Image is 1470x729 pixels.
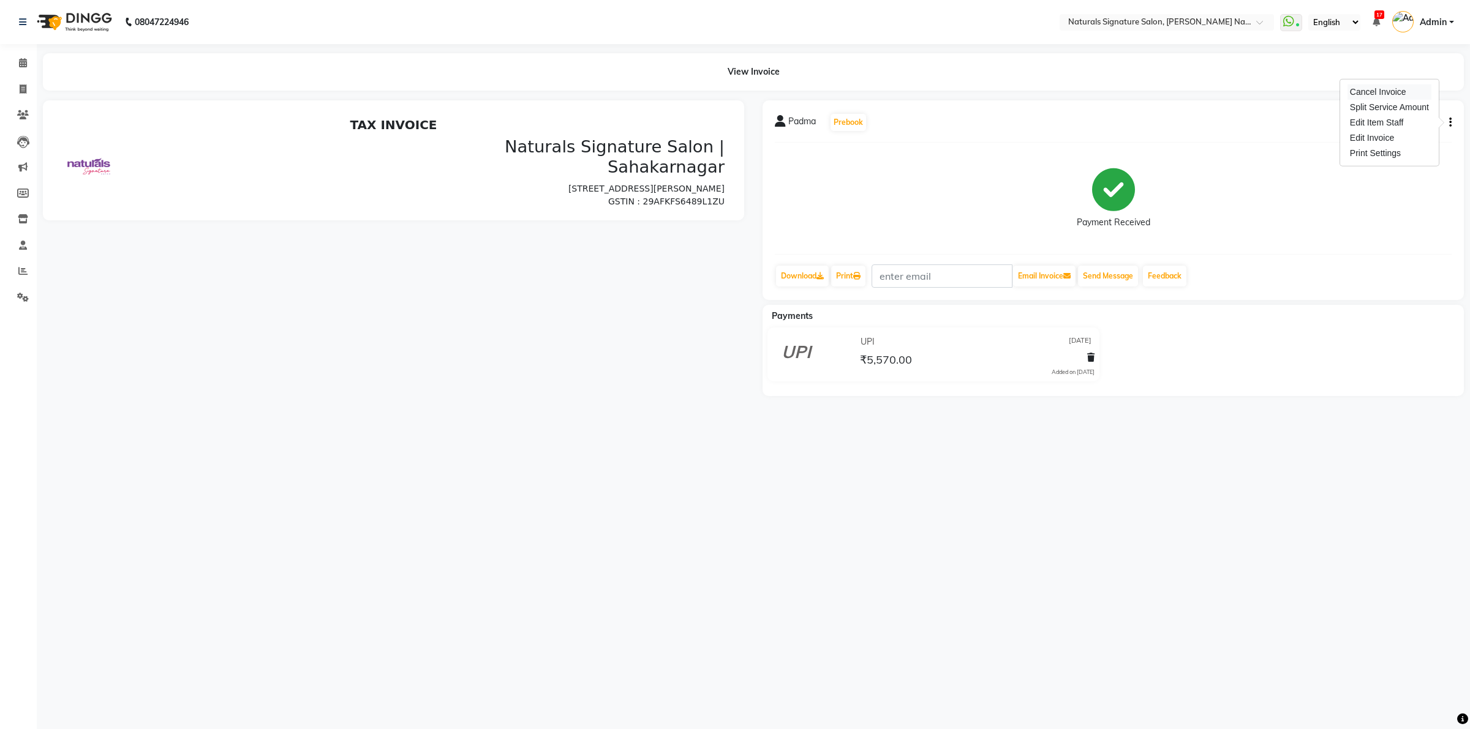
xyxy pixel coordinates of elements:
span: Admin [1420,16,1447,29]
span: Payments [772,310,813,321]
div: Print Settings [1347,146,1431,161]
span: 17 [1374,10,1384,19]
a: Feedback [1143,266,1186,286]
button: Email Invoice [1013,266,1076,286]
p: [STREET_ADDRESS][PERSON_NAME] [346,70,670,83]
h2: TAX INVOICE [7,5,669,20]
span: Padma [788,115,816,132]
p: GSTIN : 29AFKFS6489L1ZU [346,83,670,95]
a: 17 [1373,17,1380,28]
div: Payment Received [1077,216,1150,229]
div: View Invoice [43,53,1464,91]
h3: Naturals Signature Salon | Sahakarnagar [346,24,670,65]
div: Cancel Invoice [1347,84,1431,100]
div: Edit Invoice [1347,130,1431,146]
button: Send Message [1078,266,1138,286]
span: ₹5,570.00 [860,353,912,370]
div: Edit Item Staff [1347,115,1431,130]
a: Print [831,266,865,286]
b: 08047224946 [135,5,189,39]
span: UPI [861,335,875,348]
input: enter email [872,264,1012,288]
img: Admin [1392,11,1414,32]
img: logo [31,5,115,39]
span: [DATE] [1069,335,1091,348]
button: Prebook [831,114,866,131]
a: Download [776,266,829,286]
div: Added on [DATE] [1052,368,1095,376]
div: Split Service Amount [1347,100,1431,115]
